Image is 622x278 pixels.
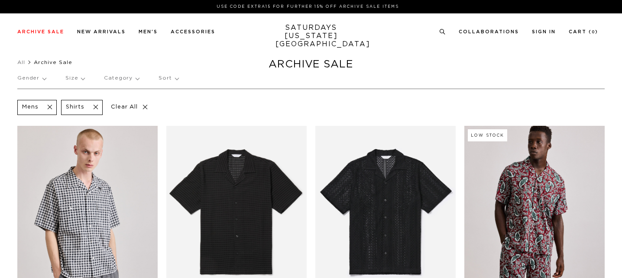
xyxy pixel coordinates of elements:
p: Size [65,68,84,88]
p: Gender [17,68,46,88]
p: Mens [22,104,38,111]
a: Sign In [532,29,556,34]
div: Low Stock [468,129,507,141]
p: Shirts [66,104,84,111]
small: 0 [592,30,595,34]
a: All [17,60,25,65]
a: Collaborations [459,29,519,34]
p: Clear All [107,100,152,115]
a: Cart (0) [569,29,598,34]
a: SATURDAYS[US_STATE][GEOGRAPHIC_DATA] [275,24,347,48]
a: Men's [139,29,158,34]
a: New Arrivals [77,29,126,34]
span: Archive Sale [34,60,72,65]
a: Accessories [171,29,215,34]
p: Sort [159,68,178,88]
p: Use Code EXTRA15 for Further 15% Off Archive Sale Items [21,3,595,10]
a: Archive Sale [17,29,64,34]
p: Category [104,68,139,88]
